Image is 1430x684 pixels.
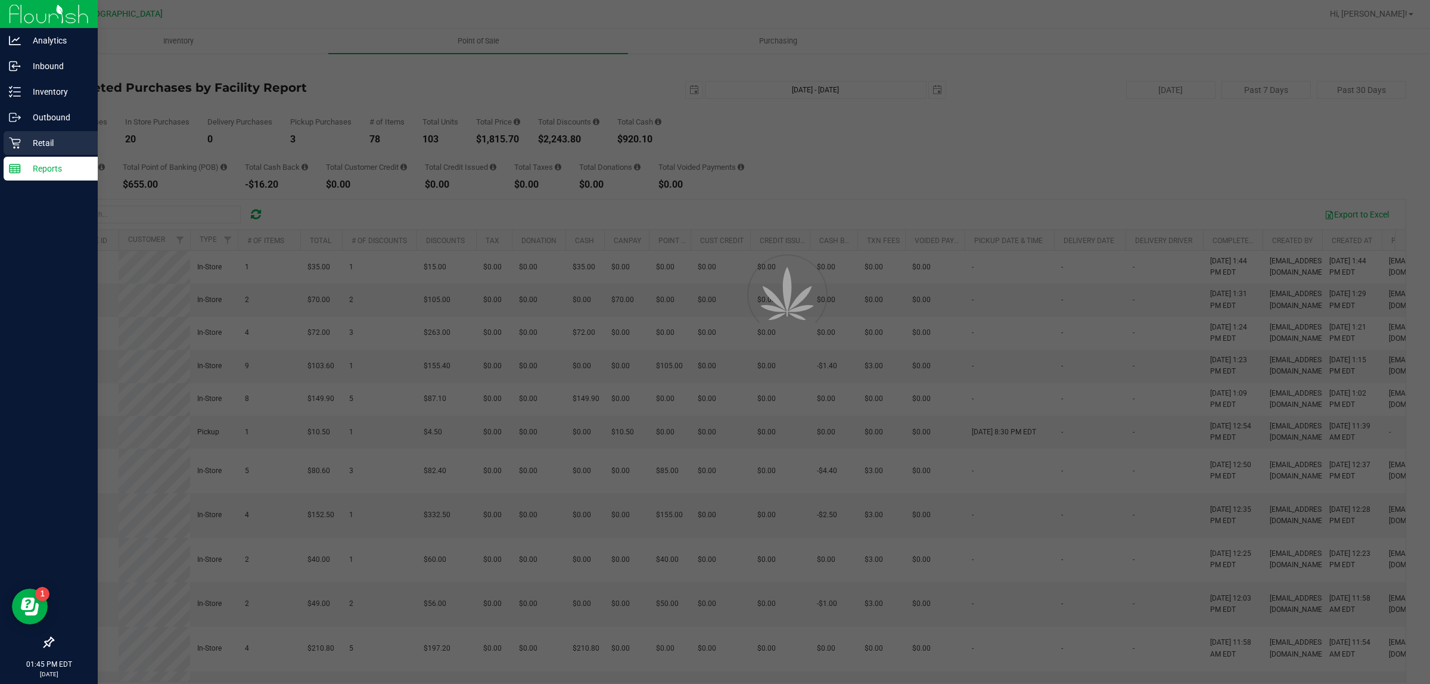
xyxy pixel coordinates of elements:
[21,33,92,48] p: Analytics
[9,111,21,123] inline-svg: Outbound
[9,137,21,149] inline-svg: Retail
[12,589,48,624] iframe: Resource center
[9,86,21,98] inline-svg: Inventory
[5,670,92,679] p: [DATE]
[21,110,92,125] p: Outbound
[21,161,92,176] p: Reports
[35,587,49,601] iframe: Resource center unread badge
[21,85,92,99] p: Inventory
[5,659,92,670] p: 01:45 PM EDT
[9,163,21,175] inline-svg: Reports
[21,136,92,150] p: Retail
[21,59,92,73] p: Inbound
[9,60,21,72] inline-svg: Inbound
[9,35,21,46] inline-svg: Analytics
